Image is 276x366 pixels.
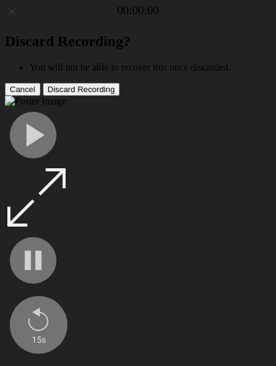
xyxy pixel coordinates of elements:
li: You will not be able to recover this once discarded. [29,62,271,73]
a: 00:00:00 [117,4,159,17]
h2: Discard Recording? [5,33,271,50]
button: Discard Recording [43,83,120,96]
button: Cancel [5,83,40,96]
img: Poster Image [5,96,66,107]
